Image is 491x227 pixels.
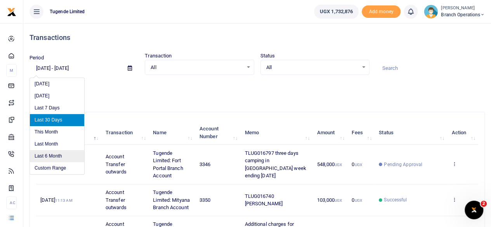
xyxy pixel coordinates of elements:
th: Account Number: activate to sort column ascending [195,121,241,145]
label: Transaction [145,52,172,60]
th: Fees: activate to sort column ascending [347,121,375,145]
li: Custom Range [30,162,84,174]
li: Ac [6,196,17,209]
span: 3346 [200,161,210,167]
span: 103,000 [317,197,342,203]
label: Period [29,54,44,62]
span: Account Transfer outwards [106,189,127,210]
span: 0 [352,197,362,203]
span: All [151,64,243,71]
li: This Month [30,126,84,138]
small: UGX [335,198,342,203]
th: Action: activate to sort column ascending [447,121,478,145]
span: Branch Operations [441,11,485,18]
a: UGX 1,732,876 [314,5,359,19]
span: [DATE] [40,197,72,203]
input: Search [376,62,485,75]
img: profile-user [424,5,438,19]
li: [DATE] [30,90,84,102]
span: Tugende Limited [47,8,88,15]
th: Memo: activate to sort column ascending [240,121,312,145]
span: Pending Approval [384,161,422,168]
th: Transaction: activate to sort column ascending [101,121,149,145]
span: Account Transfer outwards [106,154,127,175]
th: Amount: activate to sort column ascending [312,121,347,145]
li: Wallet ballance [311,5,362,19]
span: Add money [362,5,401,18]
li: Last 30 Days [30,114,84,126]
li: [DATE] [30,78,84,90]
iframe: Intercom live chat [465,201,483,219]
li: M [6,64,17,77]
img: logo-small [7,7,16,17]
a: Add money [362,8,401,14]
input: select period [29,62,121,75]
span: Tugende Limited: Fort Portal Branch Account [153,150,183,179]
small: [PERSON_NAME] [441,5,485,12]
span: TLUG016740 [PERSON_NAME] [245,193,282,207]
span: 2 [481,201,487,207]
li: Last 6 Month [30,150,84,162]
p: Download [29,84,485,92]
span: UGX 1,732,876 [320,8,353,16]
span: All [266,64,358,71]
th: Name: activate to sort column ascending [149,121,195,145]
a: logo-small logo-large logo-large [7,9,16,14]
a: profile-user [PERSON_NAME] Branch Operations [424,5,485,19]
th: Status: activate to sort column ascending [375,121,447,145]
li: Toup your wallet [362,5,401,18]
small: UGX [335,163,342,167]
li: Last Month [30,138,84,150]
li: Last 7 Days [30,102,84,114]
span: TLUG016797 three days camping in [GEOGRAPHIC_DATA] week ending [DATE] [245,150,306,179]
span: 0 [352,161,362,167]
h4: Transactions [29,33,485,42]
label: Status [260,52,275,60]
small: UGX [354,163,362,167]
small: 11:13 AM [55,198,73,203]
span: Successful [384,196,407,203]
small: UGX [354,198,362,203]
span: Tugende Limited: Mityana Branch Account [153,189,190,210]
span: 3350 [200,197,210,203]
span: 548,000 [317,161,342,167]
